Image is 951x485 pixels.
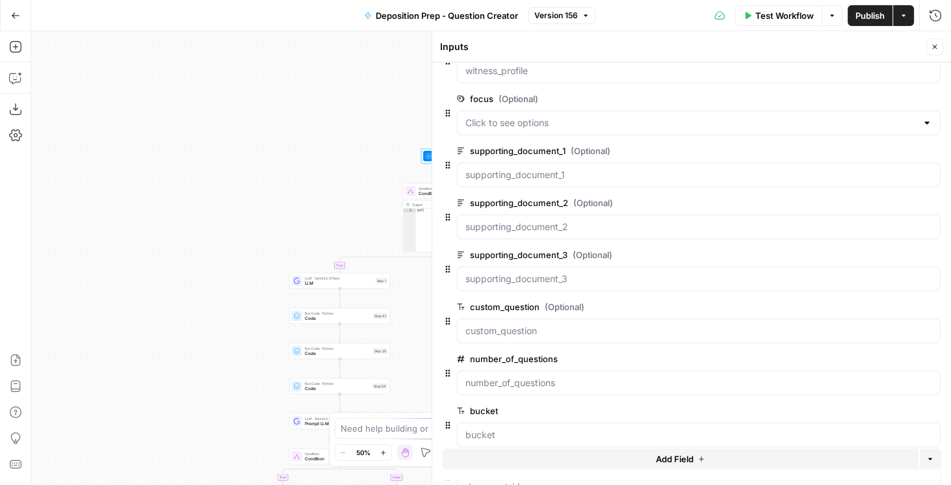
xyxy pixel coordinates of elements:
div: Inputs [440,40,922,53]
input: supporting_document_1 [465,168,932,181]
span: Run Code · Python [305,346,371,351]
span: Run Code · Python [305,381,371,386]
button: Add Field [443,449,918,469]
div: WorkflowSet InputsInputs [403,148,504,164]
label: supporting_document_3 [457,248,867,261]
button: Version 156 [528,7,595,24]
span: Condition [419,190,485,197]
span: Run Code · Python [305,311,371,316]
label: bucket [457,404,867,417]
button: Test Workflow [735,5,822,26]
input: supporting_document_2 [465,220,932,233]
label: focus [457,92,867,105]
g: Edge from step_1 to step_41 [339,289,341,308]
span: Deposition Prep - Question Creator [376,9,518,22]
span: Code [305,315,371,322]
input: witness_profile [465,64,932,77]
span: Version 156 [534,10,578,21]
span: Code [305,386,371,392]
div: Step 1 [376,278,387,284]
span: Test Workflow [755,9,814,22]
g: Edge from step_26 to step_29 [282,464,340,484]
div: ConditionConditionStep 18Outputnull [403,183,504,252]
span: (Optional) [573,248,612,261]
g: Edge from step_26 to step_43 [340,464,398,484]
span: Add Field [656,452,694,465]
label: supporting_document_1 [457,144,867,157]
input: custom_question [465,324,932,337]
span: Condition [419,186,485,191]
button: Deposition Prep - Question Creator [356,5,526,26]
div: Run Code · PythonCodeStep 41 [289,308,390,324]
button: Publish [848,5,892,26]
input: bucket [465,428,932,441]
span: (Optional) [499,92,538,105]
label: number_of_questions [457,352,867,365]
g: Edge from step_18 to step_1 [339,252,454,272]
input: number_of_questions [465,376,932,389]
div: LLM · Gemini 2.5 ProPrompt LLMStep 21 [289,413,390,429]
input: supporting_document_3 [465,272,932,285]
label: supporting_document_2 [457,196,867,209]
span: Code [305,350,371,357]
g: Edge from step_54 to step_21 [339,394,341,413]
span: LLM · Gemini 2.5 Pro [305,416,371,421]
span: LLM [305,280,373,287]
div: Step 20 [373,348,387,354]
span: 50% [356,447,371,458]
span: LLM · Gemini 2.5 Flash [305,276,373,281]
div: Step 41 [373,313,387,319]
input: Click to see options [465,116,917,129]
span: Prompt LLM [305,421,371,427]
div: LLM · Gemini 2.5 FlashLLMStep 1 [289,273,390,289]
div: Output [412,202,494,207]
span: (Optional) [545,300,584,313]
div: Run Code · PythonCodeStep 54 [289,378,390,394]
span: (Optional) [573,196,613,209]
label: custom_question [457,300,867,313]
div: Step 54 [372,384,387,389]
span: (Optional) [571,144,610,157]
span: Publish [855,9,885,22]
span: Condition [305,451,371,456]
g: Edge from step_41 to step_20 [339,324,341,343]
span: Condition [305,456,371,462]
div: ConditionConditionStep 26 [289,449,390,464]
g: Edge from step_20 to step_54 [339,359,341,378]
div: 1 [404,209,416,213]
div: Run Code · PythonCodeStep 20 [289,343,390,359]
